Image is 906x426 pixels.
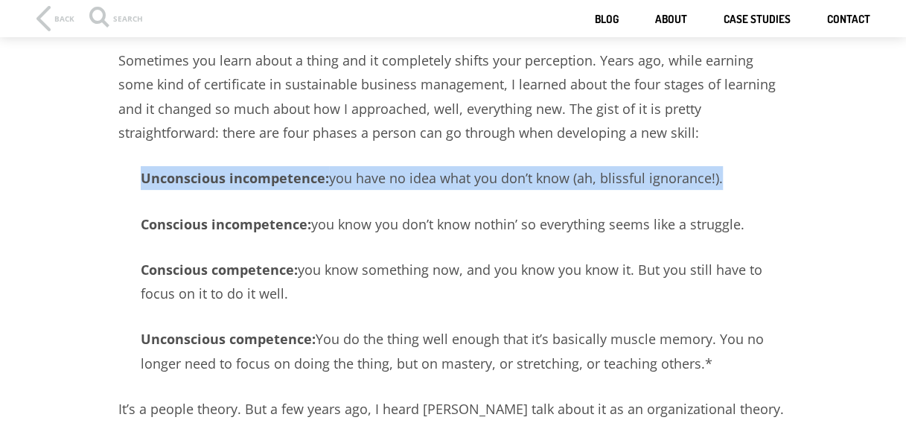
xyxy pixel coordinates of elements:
strong: Unconscious incompetence: [141,169,329,187]
p: you know you don’t know nothin’ so everything seems like a struggle. [118,212,788,236]
a: Blog [594,13,618,27]
p: you have no idea what you don’t know (ah, blissful ignorance!). [118,166,788,190]
a: About [654,13,686,27]
a: Back [36,6,74,31]
p: Sometimes you learn about a thing and it completely shifts your perception. Years ago, while earn... [118,48,788,145]
a: Case studies [723,13,790,27]
strong: Conscious competence: [141,261,298,279]
div: Search [89,15,143,30]
a: Contact [826,13,870,27]
strong: Unconscious competence: [141,330,316,348]
div: Back [54,15,74,22]
p: You do the thing well enough that it’s basically muscle memory. You no longer need to focus on do... [118,327,788,375]
strong: Conscious incompetence: [141,215,311,233]
p: you know something now, and you know you know it. But you still have to focus on it to do it well. [118,258,788,306]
